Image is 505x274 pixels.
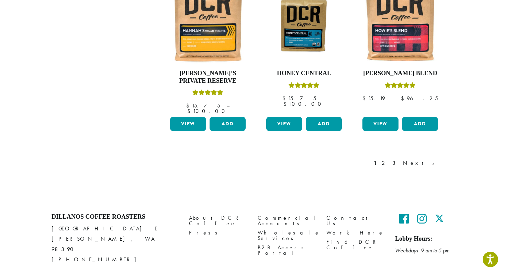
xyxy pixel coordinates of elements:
a: View [266,117,302,131]
h4: Dillanos Coffee Roasters [52,213,179,221]
h4: [PERSON_NAME]’s Private Reserve [168,70,247,84]
a: 1 [372,159,378,167]
h4: [PERSON_NAME] Blend [361,70,440,77]
a: Contact Us [326,213,385,228]
h5: Lobby Hours: [395,235,453,243]
bdi: 15.75 [282,95,316,102]
a: Next » [402,159,441,167]
a: Find DCR Coffee [326,238,385,252]
a: View [362,117,399,131]
bdi: 100.00 [187,107,228,115]
div: Rated 5.00 out of 5 [289,81,319,92]
bdi: 15.75 [186,102,220,109]
button: Add [306,117,342,131]
em: Weekdays 9 am to 5 pm [395,247,449,254]
span: – [392,95,394,102]
a: View [170,117,206,131]
a: 2 [380,159,389,167]
span: – [323,95,326,102]
h4: Honey Central [265,70,344,77]
bdi: 15.19 [362,95,385,102]
p: [GEOGRAPHIC_DATA] E [PERSON_NAME], WA 98390 [PHONE_NUMBER] [52,224,179,265]
a: About DCR Coffee [189,213,247,228]
div: Rated 4.67 out of 5 [385,81,416,92]
span: $ [187,107,193,115]
span: $ [282,95,288,102]
button: Add [402,117,438,131]
bdi: 100.00 [283,100,324,107]
button: Add [210,117,246,131]
a: B2B Access Portal [258,243,316,258]
a: 3 [391,159,400,167]
bdi: 96.25 [401,95,438,102]
span: $ [283,100,289,107]
span: – [227,102,229,109]
div: Rated 5.00 out of 5 [192,89,223,99]
a: Commercial Accounts [258,213,316,228]
span: $ [186,102,192,109]
a: Work Here [326,228,385,237]
a: Wholesale Services [258,228,316,243]
span: $ [401,95,407,102]
span: $ [362,95,368,102]
a: Press [189,228,247,237]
